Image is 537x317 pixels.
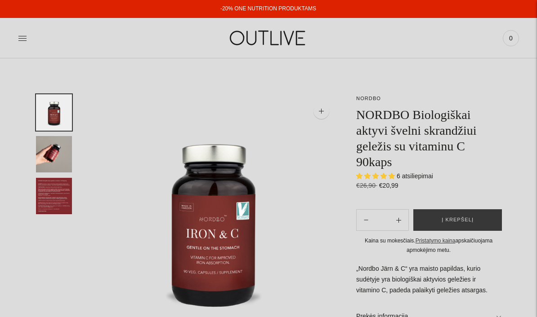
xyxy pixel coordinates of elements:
s: €26,90 [356,182,377,189]
button: Subtract product quantity [389,209,408,231]
button: Translation missing: en.general.accessibility.image_thumbail [36,94,72,131]
span: €20,99 [379,182,398,189]
a: -20% ONE NUTRITION PRODUKTAMS [220,5,316,12]
span: 0 [505,32,517,44]
button: Add product quantity [357,209,376,231]
span: 5.00 stars [356,172,397,180]
img: OUTLIVE [212,22,325,53]
input: Product quantity [376,214,389,227]
span: Į krepšelį [442,216,474,225]
a: NORDBO [356,96,381,101]
span: 6 atsiliepimai [397,172,433,180]
button: Translation missing: en.general.accessibility.image_thumbail [36,178,72,214]
h1: NORDBO Biologiškai aktyvi švelni skrandžiui geležis su vitaminu C 90kaps [356,107,501,170]
p: „Nordbo Järn & C“ yra maisto papildas, kurio sudėtyje yra biologiškai aktyvios geležies ir vitami... [356,264,501,296]
a: 0 [503,28,519,48]
a: Pristatymo kaina [416,238,456,244]
button: Translation missing: en.general.accessibility.image_thumbail [36,136,72,172]
button: Į krepšelį [413,209,502,231]
div: Kaina su mokesčiais. apskaičiuojama apmokėjimo metu. [356,236,501,255]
